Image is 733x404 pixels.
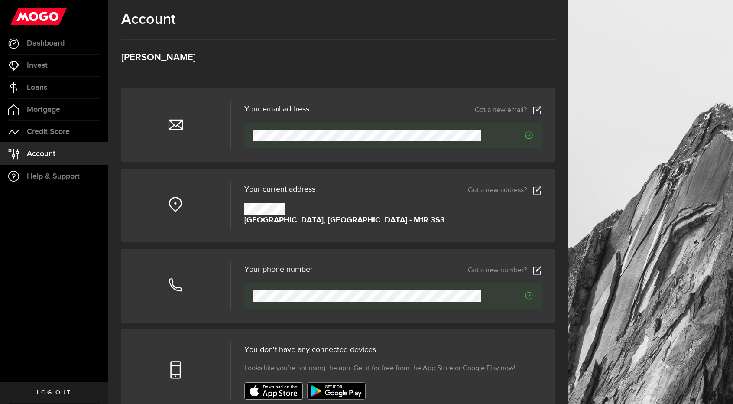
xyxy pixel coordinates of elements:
[244,363,516,374] span: Looks like you’re not using the app. Get it for free from the App Store or Google Play now!
[244,186,315,193] span: Your current address
[27,150,55,158] span: Account
[468,266,542,275] a: Got a new number?
[27,84,47,91] span: Loans
[481,292,533,300] span: Verified
[121,53,555,62] h3: [PERSON_NAME]
[27,62,48,69] span: Invest
[244,346,376,354] span: You don't have any connected devices
[307,382,366,400] img: badge-google-play.svg
[27,173,80,180] span: Help & Support
[244,215,445,226] strong: [GEOGRAPHIC_DATA], [GEOGRAPHIC_DATA] - M1R 3S3
[244,105,309,113] h3: Your email address
[468,186,542,195] a: Got a new address?
[475,106,542,114] a: Got a new email?
[121,11,555,28] h1: Account
[27,39,65,47] span: Dashboard
[37,390,71,396] span: Log out
[481,131,533,139] span: Verified
[27,106,60,114] span: Mortgage
[7,3,33,29] button: Open LiveChat chat widget
[244,266,313,274] h3: Your phone number
[27,128,70,136] span: Credit Score
[244,382,303,400] img: badge-app-store.svg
